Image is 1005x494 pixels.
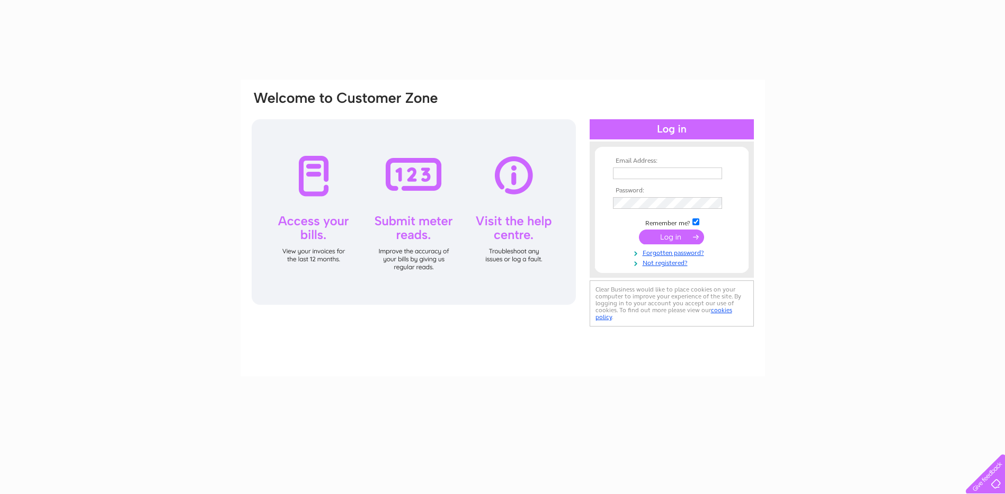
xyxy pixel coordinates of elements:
[639,230,704,244] input: Submit
[610,217,733,227] td: Remember me?
[590,280,754,327] div: Clear Business would like to place cookies on your computer to improve your experience of the sit...
[595,306,732,321] a: cookies policy
[613,257,733,267] a: Not registered?
[610,157,733,165] th: Email Address:
[613,247,733,257] a: Forgotten password?
[610,187,733,195] th: Password:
